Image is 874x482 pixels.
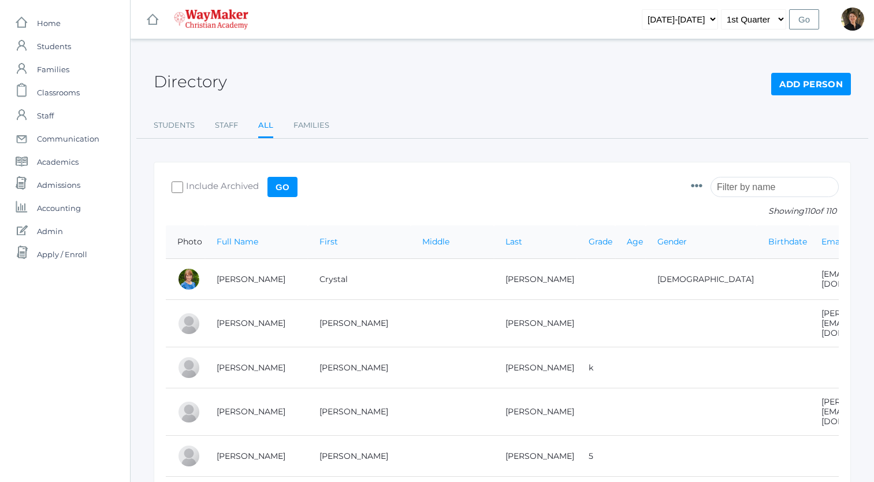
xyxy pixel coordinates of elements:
p: Showing of 110 [691,205,839,217]
a: Staff [215,114,238,137]
td: [PERSON_NAME] [205,259,308,300]
a: Families [293,114,329,137]
td: 5 [577,436,615,477]
span: 110 [804,206,815,216]
td: [PERSON_NAME] [205,388,308,436]
input: Include Archived [172,181,183,193]
a: Last [505,236,522,247]
div: Crystal Atkisson [177,268,200,291]
a: Middle [422,236,449,247]
span: Accounting [37,196,81,220]
a: All [258,114,273,139]
div: Abigail Backstrom [177,356,200,379]
td: [PERSON_NAME] [205,347,308,388]
h2: Directory [154,73,227,91]
a: Full Name [217,236,258,247]
td: [PERSON_NAME] [308,347,411,388]
td: [PERSON_NAME] [308,436,411,477]
td: [PERSON_NAME] [494,259,577,300]
a: Grade [589,236,612,247]
div: Tiffany Backstrom [177,312,200,335]
a: First [319,236,338,247]
td: [PERSON_NAME] [494,388,577,436]
span: Communication [37,127,99,150]
a: Gender [657,236,687,247]
div: Cody Baker [177,401,200,424]
td: [PERSON_NAME] [494,347,577,388]
div: Dianna Renz [841,8,864,31]
a: Birthdate [768,236,807,247]
span: Students [37,35,71,58]
a: Add Person [771,73,851,96]
input: Go [789,9,819,29]
span: Academics [37,150,79,173]
th: Photo [166,225,205,259]
input: Filter by name [711,177,839,197]
span: Admin [37,220,63,243]
span: Classrooms [37,81,80,104]
input: Go [267,177,297,197]
td: [PERSON_NAME] [205,300,308,347]
a: Students [154,114,195,137]
td: [PERSON_NAME] [308,388,411,436]
td: k [577,347,615,388]
span: Home [37,12,61,35]
div: Claire Baker [177,444,200,468]
td: [PERSON_NAME] [494,300,577,347]
span: Staff [37,104,54,127]
a: Age [627,236,643,247]
td: [DEMOGRAPHIC_DATA] [646,259,757,300]
span: Apply / Enroll [37,243,87,266]
span: Include Archived [183,180,259,194]
td: [PERSON_NAME] [205,436,308,477]
td: [PERSON_NAME] [494,436,577,477]
span: Admissions [37,173,80,196]
td: Crystal [308,259,411,300]
td: [PERSON_NAME] [308,300,411,347]
a: Email [821,236,845,247]
img: 4_waymaker-logo-stack-white.png [174,9,248,29]
span: Families [37,58,69,81]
